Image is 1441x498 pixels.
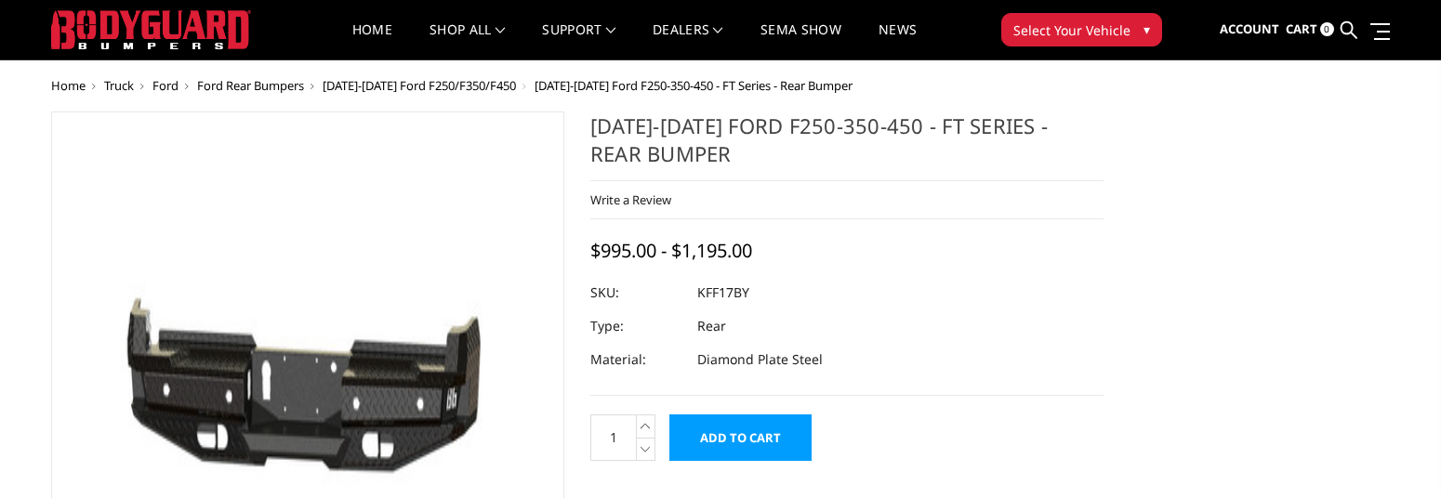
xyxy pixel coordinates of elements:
a: Truck [104,77,134,94]
span: Select Your Vehicle [1013,20,1130,40]
dd: Diamond Plate Steel [697,343,823,376]
a: [DATE]-[DATE] Ford F250/F350/F450 [323,77,516,94]
span: $995.00 - $1,195.00 [590,238,752,263]
a: shop all [430,23,505,59]
a: Ford [152,77,178,94]
a: Write a Review [590,191,671,208]
span: Cart [1286,20,1317,37]
a: Ford Rear Bumpers [197,77,304,94]
input: Add to Cart [669,414,812,461]
dt: Material: [590,343,683,376]
a: Support [542,23,615,59]
a: Home [352,23,392,59]
button: Select Your Vehicle [1001,13,1162,46]
span: [DATE]-[DATE] Ford F250-350-450 - FT Series - Rear Bumper [535,77,853,94]
a: Dealers [653,23,723,59]
img: BODYGUARD BUMPERS [51,10,251,49]
a: Home [51,77,86,94]
a: Cart 0 [1286,5,1334,55]
dt: Type: [590,309,683,343]
span: ▾ [1144,20,1150,39]
span: Account [1220,20,1279,37]
span: 0 [1320,22,1334,36]
a: News [879,23,917,59]
dt: SKU: [590,276,683,309]
a: SEMA Show [760,23,841,59]
a: Account [1220,5,1279,55]
dd: Rear [697,309,726,343]
dd: KFF17BY [697,276,749,309]
h1: [DATE]-[DATE] Ford F250-350-450 - FT Series - Rear Bumper [590,111,1104,181]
